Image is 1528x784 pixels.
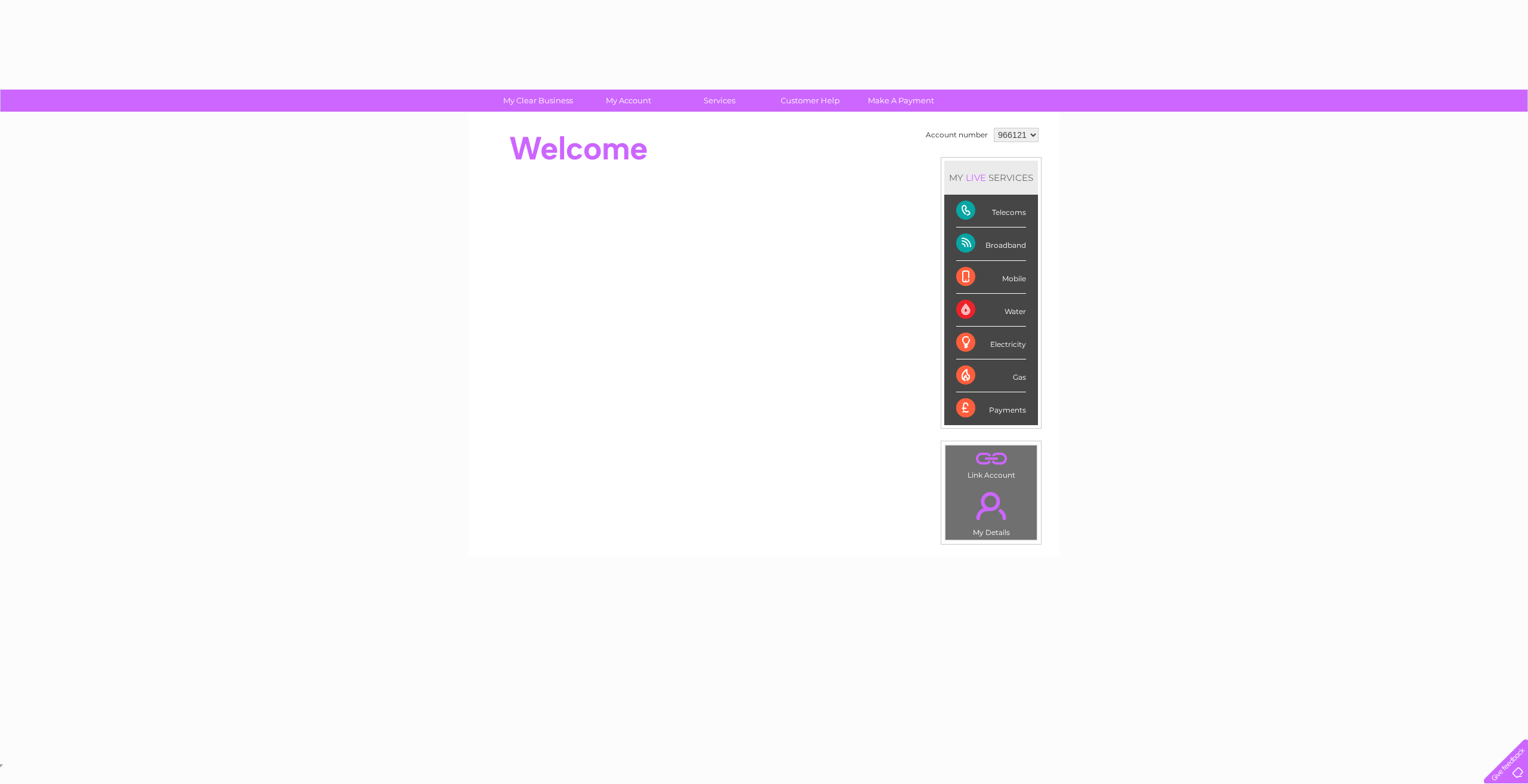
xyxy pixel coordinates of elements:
[580,90,678,112] a: My Account
[944,161,1038,195] div: MY SERVICES
[956,327,1026,359] div: Electricity
[956,261,1026,294] div: Mobile
[963,172,988,183] div: LIVE
[948,448,1034,469] a: .
[948,485,1034,527] a: .
[956,195,1026,227] div: Telecoms
[956,392,1026,425] div: Payments
[852,90,950,112] a: Make A Payment
[761,90,860,112] a: Customer Help
[923,125,991,145] td: Account number
[956,227,1026,260] div: Broadband
[945,445,1037,482] td: Link Account
[670,90,769,112] a: Services
[956,359,1026,392] div: Gas
[956,294,1026,327] div: Water
[945,482,1037,540] td: My Details
[489,90,587,112] a: My Clear Business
